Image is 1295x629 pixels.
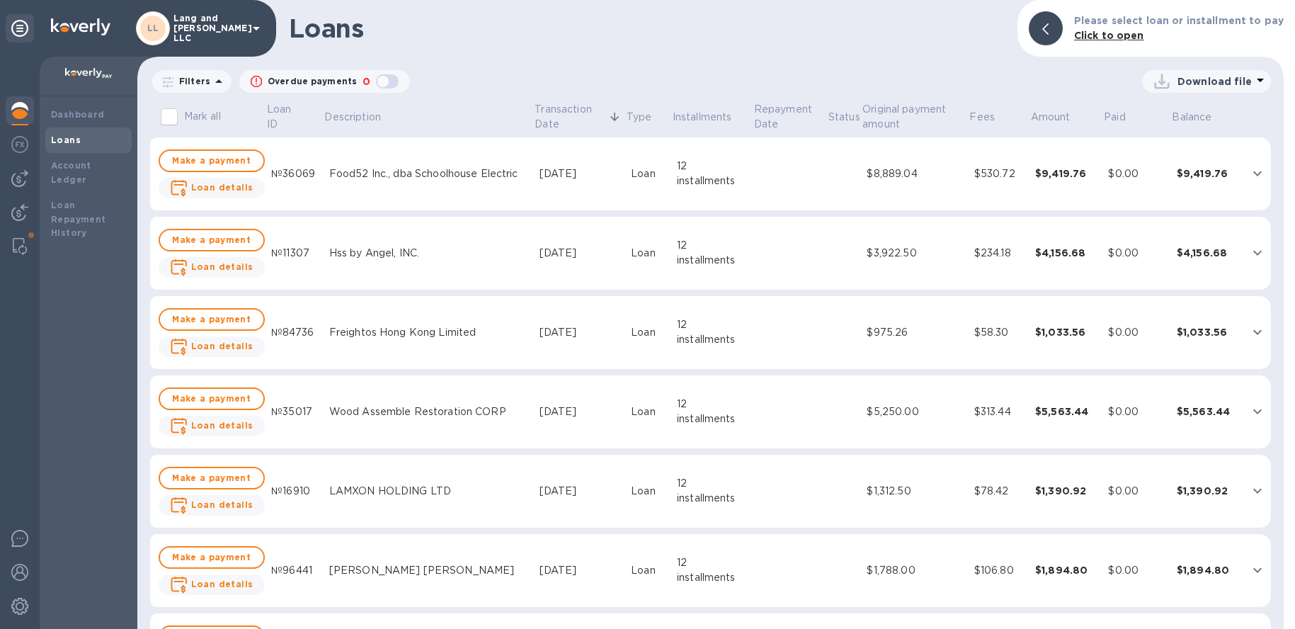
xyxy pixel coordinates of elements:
[159,178,265,198] button: Loan details
[159,574,265,595] button: Loan details
[268,75,357,88] p: Overdue payments
[159,229,265,251] button: Make a payment
[329,484,528,499] div: LAMXON HOLDING LTD
[677,317,747,347] div: 12 installments
[11,136,28,153] img: Foreign exchange
[1247,480,1268,501] button: expand row
[1035,484,1097,498] div: $1,390.92
[974,166,1024,181] div: $530.72
[540,404,620,419] div: [DATE]
[329,166,528,181] div: Food52 Inc., dba Schoolhouse Electric
[974,563,1024,578] div: $106.80
[677,555,747,585] div: 12 installments
[51,109,105,120] b: Dashboard
[159,467,265,489] button: Make a payment
[1108,325,1165,340] div: $0.00
[363,74,370,89] p: 0
[271,166,318,181] div: №36069
[631,246,666,261] div: Loan
[867,246,962,261] div: $3,922.50
[540,166,620,181] div: [DATE]
[159,546,265,569] button: Make a payment
[159,387,265,410] button: Make a payment
[159,308,265,331] button: Make a payment
[1247,242,1268,263] button: expand row
[271,404,318,419] div: №35017
[1108,563,1165,578] div: $0.00
[631,484,666,499] div: Loan
[173,75,210,87] p: Filters
[271,246,318,261] div: №11307
[1247,322,1268,343] button: expand row
[51,18,110,35] img: Logo
[1177,563,1240,577] div: $1,894.80
[6,14,34,42] div: Unpin categories
[171,549,252,566] span: Make a payment
[828,110,860,125] p: Status
[540,246,620,261] div: [DATE]
[867,166,962,181] div: $8,889.04
[171,152,252,169] span: Make a payment
[1035,246,1097,260] div: $4,156.68
[1108,404,1165,419] div: $0.00
[1104,110,1126,125] p: Paid
[191,499,253,510] b: Loan details
[329,404,528,419] div: Wood Assemble Restoration CORP
[974,246,1024,261] div: $234.18
[631,166,666,181] div: Loan
[974,484,1024,499] div: $78.42
[1074,15,1284,26] b: Please select loan or installment to pay
[1031,110,1089,125] span: Amount
[173,13,244,43] p: Lang and [PERSON_NAME] LLC
[867,404,962,419] div: $5,250.00
[329,325,528,340] div: Freightos Hong Kong Limited
[969,110,1013,125] span: Fees
[974,404,1024,419] div: $313.44
[1104,110,1144,125] span: Paid
[191,579,253,589] b: Loan details
[540,325,620,340] div: [DATE]
[184,109,221,124] p: Mark all
[677,476,747,506] div: 12 installments
[1172,110,1230,125] span: Balance
[324,110,399,125] span: Description
[862,102,949,132] p: Original payment amount
[677,238,747,268] div: 12 installments
[974,325,1024,340] div: $58.30
[51,200,106,239] b: Loan Repayment History
[627,110,652,125] p: Type
[171,232,252,249] span: Make a payment
[271,325,318,340] div: №84736
[1177,484,1240,498] div: $1,390.92
[754,102,826,132] p: Repayment Date
[627,110,671,125] span: Type
[159,416,265,436] button: Loan details
[1247,560,1268,581] button: expand row
[1177,166,1240,181] div: $9,419.76
[51,160,91,185] b: Account Ledger
[677,397,747,426] div: 12 installments
[1108,484,1165,499] div: $0.00
[171,470,252,487] span: Make a payment
[191,182,253,193] b: Loan details
[267,102,304,132] p: Loan ID
[147,23,159,33] b: LL
[1031,110,1071,125] p: Amount
[239,70,410,93] button: Overdue payments0
[1247,401,1268,422] button: expand row
[862,102,967,132] span: Original payment amount
[191,261,253,272] b: Loan details
[867,563,962,578] div: $1,788.00
[673,110,732,125] p: Installments
[540,563,620,578] div: [DATE]
[289,13,1006,43] h1: Loans
[267,102,322,132] span: Loan ID
[540,484,620,499] div: [DATE]
[1177,325,1240,339] div: $1,033.56
[271,563,318,578] div: №96441
[271,484,318,499] div: №16910
[329,246,528,261] div: Hss by Angel, INC.
[1108,246,1165,261] div: $0.00
[51,135,81,145] b: Loans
